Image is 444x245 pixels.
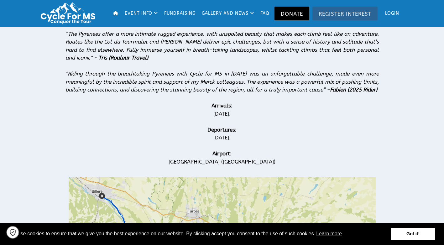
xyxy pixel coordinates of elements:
strong: Airport: [212,150,232,157]
strong: Tris [98,55,107,61]
span: [GEOGRAPHIC_DATA] ([GEOGRAPHIC_DATA]) [169,159,275,165]
a: dismiss cookie message [391,228,435,240]
strong: Fabien (2025 Rider) [330,86,377,93]
img: Logo [38,2,101,25]
b: Departures: [207,127,237,133]
span: We use cookies to ensure that we give you the best experience on our website. By clicking accept ... [9,229,391,238]
a: Cookie settings [6,226,19,239]
a: Register Interest [312,7,378,20]
a: Donate [274,7,309,20]
span: [DATE]. [213,111,231,117]
b: Arrivals: [212,102,232,109]
strong: (Rouleur Travel) [109,55,148,61]
a: Login [379,3,402,24]
span: [DATE]. [213,134,231,141]
a: learn more about cookies [315,229,343,238]
span: “Riding through the breathtaking Pyrenees with Cycle for MS in [DATE] was an unforgettable challe... [65,55,379,93]
span: “The Pyrenees offer a more intimate rugged experience, with unspoiled beauty that makes each clim... [65,31,379,61]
